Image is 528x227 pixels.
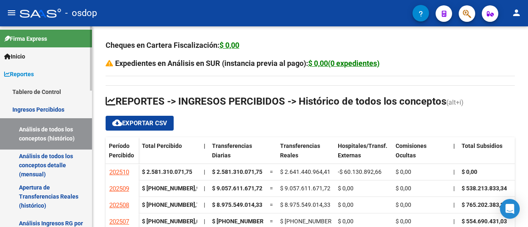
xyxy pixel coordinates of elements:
span: $ [PHONE_NUMBER],42 [212,218,273,225]
span: Comisiones Ocultas [396,143,427,159]
span: $ 0,00 [338,218,354,225]
span: | [453,143,455,149]
span: $ 2.581.310.071,75 [212,168,262,175]
span: $ 0,00 [396,185,411,192]
span: | [453,168,455,175]
span: $ 538.213.833,34 [462,185,507,192]
span: = [270,168,273,175]
span: | [204,143,205,149]
span: Total Subsidios [462,143,502,149]
span: Total Percibido [142,143,182,149]
mat-icon: menu [7,8,16,18]
div: $ 0,00 [219,40,239,51]
span: | [453,201,455,208]
mat-icon: person [511,8,521,18]
strong: $ [PHONE_NUMBER],08 [142,218,203,225]
span: Hospitales/Transf. Externas [338,143,387,159]
span: -$ 60.130.892,66 [338,168,382,175]
span: Período Percibido [109,143,134,159]
datatable-header-cell: Total Subsidios [458,137,516,172]
span: $ 0,00 [462,168,477,175]
datatable-header-cell: Comisiones Ocultas [392,137,450,172]
span: $ 554.690.431,03 [462,218,507,225]
span: | [453,185,455,192]
div: Open Intercom Messenger [500,199,520,219]
span: $ 2.641.440.964,41 [280,168,330,175]
mat-icon: cloud_download [112,118,122,128]
span: $ 0,00 [396,201,411,208]
span: $ 8.975.549.014,33 [212,201,262,208]
span: Reportes [4,70,34,79]
span: $ 0,00 [396,218,411,225]
span: Firma Express [4,34,47,43]
datatable-header-cell: Período Percibido [106,137,139,172]
span: Inicio [4,52,25,61]
span: Exportar CSV [112,119,167,127]
span: = [270,185,273,192]
strong: Expedientes en Análisis en SUR (instancia previa al pago): [115,59,379,68]
span: 202509 [109,185,129,192]
span: 202510 [109,168,129,176]
strong: $ 2.581.310.071,75 [142,168,192,175]
strong: Cheques en Cartera Fiscalización: [106,41,239,49]
div: $ 0,00(0 expedientes) [308,58,379,69]
button: Exportar CSV [106,116,174,131]
span: 202508 [109,201,129,209]
span: | [204,185,205,192]
datatable-header-cell: Transferencias Reales [277,137,335,172]
span: $ [PHONE_NUMBER],42 [280,218,341,225]
strong: $ [PHONE_NUMBER],76 [142,201,203,208]
span: $ 765.202.383,26 [462,201,507,208]
span: | [453,218,455,225]
datatable-header-cell: Transferencias Diarias [209,137,266,172]
span: $ 8.975.549.014,33 [280,201,330,208]
span: | [204,168,205,175]
span: $ 9.057.611.671,72 [212,185,262,192]
span: (alt+i) [446,98,464,106]
span: Transferencias Reales [280,143,320,159]
span: $ 0,00 [396,168,411,175]
span: REPORTES -> INGRESOS PERCIBIDOS -> Histórico de todos los conceptos [106,96,446,107]
span: $ 0,00 [338,201,354,208]
span: 202507 [109,218,129,225]
span: | [204,201,205,208]
datatable-header-cell: Hospitales/Transf. Externas [335,137,392,172]
datatable-header-cell: | [450,137,458,172]
span: = [270,218,273,225]
span: $ 9.057.611.671,72 [280,185,330,192]
span: = [270,201,273,208]
strong: $ [PHONE_NUMBER],98 [142,185,203,192]
span: Transferencias Diarias [212,143,252,159]
datatable-header-cell: | [200,137,209,172]
span: $ 0,00 [338,185,354,192]
datatable-header-cell: Total Percibido [139,137,200,172]
span: | [204,218,205,225]
span: - osdop [65,4,97,22]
